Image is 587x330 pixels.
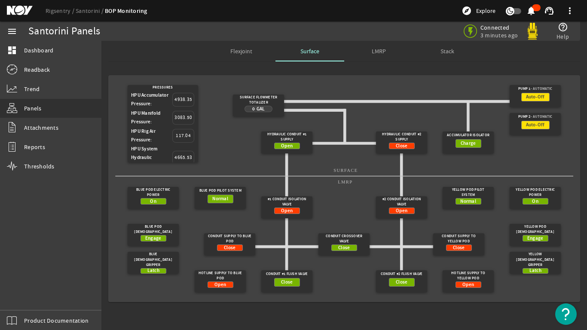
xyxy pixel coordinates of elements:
[76,7,105,15] a: Santorini
[174,153,192,162] span: 4665.53
[212,195,228,203] span: Normal
[372,48,386,54] span: LMRP
[379,131,425,143] div: Hydraulic Conduit #2 Supply
[281,142,293,150] span: Open
[445,131,491,139] div: Accumulator Isolator
[130,187,176,198] div: Blue Pod Electric Power
[214,281,226,289] span: Open
[532,197,538,206] span: On
[281,278,293,287] span: Close
[174,113,192,122] span: 3083.50
[544,6,554,16] mat-icon: support_agent
[24,162,55,171] span: Thresholds
[476,6,495,15] span: Explore
[24,104,42,113] span: Panels
[147,266,159,275] span: Latch
[396,207,407,215] span: Open
[527,234,544,243] span: Engage
[462,6,472,16] mat-icon: explore
[321,233,367,244] div: Conduit Crossover Valve
[512,85,558,93] div: Pump 1
[526,121,545,129] span: Auto-Off
[197,187,243,195] div: Blue Pod Pilot System
[252,106,255,112] span: 0
[207,233,253,244] div: Conduit Supply To Blue Pod
[524,23,541,40] img: Yellowpod.svg
[445,187,491,198] div: Yellow Pod Pilot System
[264,131,310,143] div: Hydraulic Conduit #1 Supply
[558,22,568,32] mat-icon: help_outline
[197,270,243,281] div: Hotline Supply To Blue Pod
[131,91,172,108] div: HPU Accumulator Pressure:
[512,187,558,198] div: Yellow Pod Electric Power
[230,48,252,54] span: Flexjoint
[512,224,558,235] div: Yellow Pod [DEMOGRAPHIC_DATA]
[145,234,162,243] span: Engage
[264,196,310,208] div: #1 Conduit Isolation Valve
[512,252,558,268] div: Yellow [DEMOGRAPHIC_DATA] Gripper
[7,26,17,37] mat-icon: menu
[559,0,580,21] button: more_vert
[105,7,147,15] a: BOP Monitoring
[46,7,76,15] a: Rigsentry
[281,207,293,215] span: Open
[379,196,425,208] div: #2 Conduit Isolation Valve
[174,95,192,104] span: 4938.35
[529,266,541,275] span: Latch
[458,4,499,18] button: Explore
[440,48,454,54] span: Stack
[257,106,265,112] span: Gal
[453,244,465,252] span: Close
[24,123,58,132] span: Attachments
[300,48,319,54] span: Surface
[176,131,191,140] span: 117.04
[445,270,491,281] div: Hotline Supply To Yellow Pod
[130,224,176,235] div: Blue Pod [DEMOGRAPHIC_DATA]
[150,197,156,206] span: On
[531,114,553,120] span: - Automatic
[131,109,172,126] div: HPU Manifold Pressure:
[531,86,553,92] span: - Automatic
[555,303,577,325] button: Open Resource Center
[131,127,172,144] div: HPU Rig Air Pressure:
[526,93,545,101] span: Auto-Off
[131,145,172,171] div: HPU System Hydraulic Pressure:
[526,6,536,16] mat-icon: notifications
[460,197,476,206] span: Normal
[24,65,50,74] span: Readback
[379,270,425,278] div: Conduit #2 Flush Valve
[512,113,558,121] div: Pump 2
[338,244,350,252] span: Close
[461,139,476,148] span: Charge
[24,46,53,55] span: Dashboard
[7,45,17,55] mat-icon: dashboard
[235,95,281,106] div: Surface Flowmeter Totalizer
[480,31,518,39] span: 3 minutes ago
[24,316,89,325] span: Product Documentation
[556,32,569,41] span: Help
[396,278,407,287] span: Close
[24,85,40,93] span: Trend
[24,143,45,151] span: Reports
[480,24,518,31] span: Connected
[131,85,194,91] div: Pressures
[28,27,100,36] div: Santorini Panels
[130,252,176,268] div: Blue [DEMOGRAPHIC_DATA] Gripper
[224,244,235,252] span: Close
[462,281,474,289] span: Open
[264,270,310,278] div: Conduit #1 Flush Valve
[396,142,407,150] span: Close
[436,233,482,244] div: Conduit Supply To Yellow Pod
